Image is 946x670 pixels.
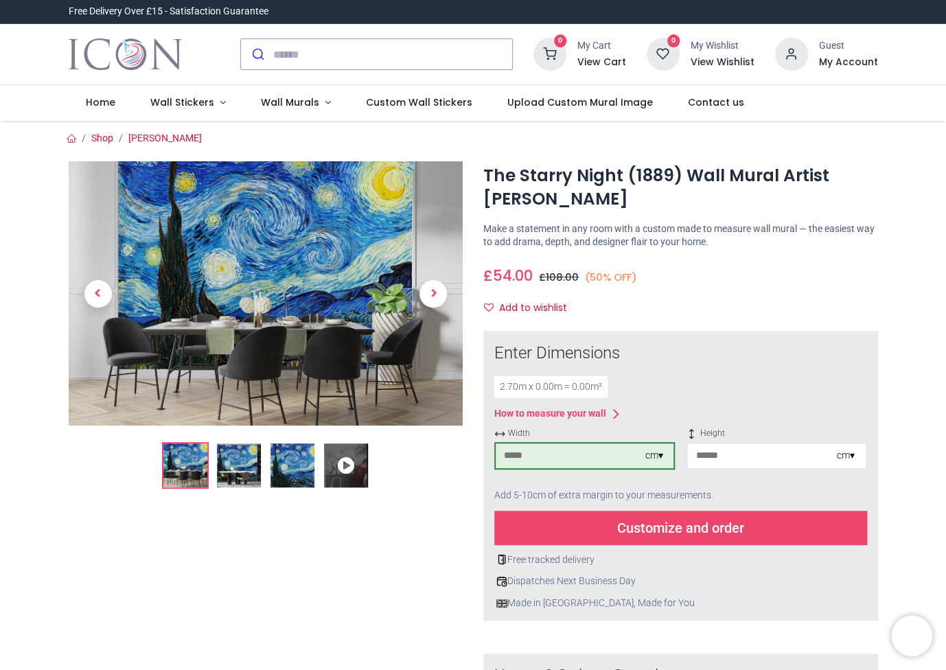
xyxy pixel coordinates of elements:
a: 0 [647,48,680,59]
span: £ [483,266,533,286]
small: (50% OFF) [585,270,637,285]
span: 54.00 [493,266,533,286]
a: View Cart [577,56,626,69]
span: Width [494,428,675,439]
sup: 0 [667,34,680,47]
div: Free tracked delivery [494,553,867,567]
div: cm ▾ [837,449,855,463]
button: Add to wishlistAdd to wishlist [483,297,579,320]
iframe: Customer reviews powered by Trustpilot [590,5,878,19]
span: £ [539,270,579,284]
i: Add to wishlist [484,303,494,312]
a: Shop [91,132,113,143]
img: The Starry Night (1889) Wall Mural Artist Vincent Van Gogh [69,161,463,426]
iframe: Brevo live chat [891,615,932,656]
a: Logo of Icon Wall Stickers [69,35,182,73]
div: My Wishlist [691,39,754,53]
div: Add 5-10cm of extra margin to your measurements. [494,481,867,511]
img: The Starry Night (1889) Wall Mural Artist Vincent Van Gogh [163,443,207,487]
div: Made in [GEOGRAPHIC_DATA], Made for You [494,597,867,610]
span: Contact us [688,95,744,109]
span: 108.00 [546,270,579,284]
a: View Wishlist [691,56,754,69]
div: Free Delivery Over £15 - Satisfaction Guarantee [69,5,268,19]
a: 0 [533,48,566,59]
div: Dispatches Next Business Day [494,575,867,588]
a: [PERSON_NAME] [128,132,202,143]
span: Previous [84,280,112,308]
a: Wall Stickers [133,85,244,121]
span: Wall Murals [261,95,319,109]
div: cm ▾ [645,449,662,463]
div: Enter Dimensions [494,342,867,365]
img: uk [496,598,507,609]
div: Guest [819,39,878,53]
sup: 0 [554,34,567,47]
img: WS-68618-02 [217,443,261,487]
div: How to measure your wall [494,407,606,421]
img: Icon Wall Stickers [69,35,182,73]
span: Home [86,95,115,109]
div: Customize and order [494,511,867,545]
span: Upload Custom Mural Image [507,95,653,109]
span: Wall Stickers [150,95,214,109]
button: Submit [241,39,273,69]
img: WS-68618-03 [270,443,314,487]
a: Next [404,201,463,386]
p: Make a statement in any room with a custom made to measure wall mural — the easiest way to add dr... [483,222,878,249]
a: My Account [819,56,878,69]
a: Wall Murals [243,85,348,121]
span: Next [419,280,447,308]
span: Custom Wall Stickers [366,95,472,109]
a: Previous [69,201,128,386]
div: My Cart [577,39,626,53]
h1: The Starry Night (1889) Wall Mural Artist [PERSON_NAME] [483,164,878,211]
div: 2.70 m x 0.00 m = 0.00 m² [494,376,608,398]
span: Height [686,428,866,439]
